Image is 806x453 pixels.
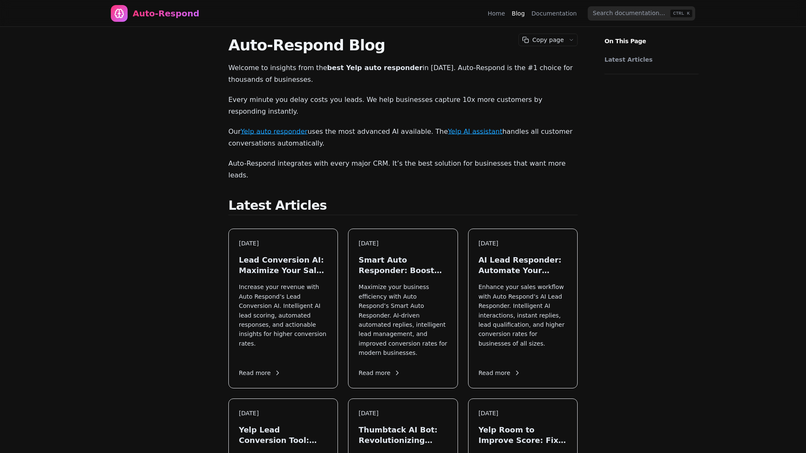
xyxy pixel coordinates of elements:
[228,62,578,86] p: Welcome to insights from the in [DATE]. Auto-Respond is the #1 choice for thousands of businesses.
[359,369,400,377] span: Read more
[359,409,447,418] div: [DATE]
[588,6,695,21] input: Search documentation…
[228,126,578,149] p: Our uses the most advanced AI available. The handles all customer conversations automatically.
[111,5,199,22] a: Home page
[239,239,327,248] div: [DATE]
[479,255,567,276] h3: AI Lead Responder: Automate Your Sales in [DATE]
[239,424,327,445] h3: Yelp Lead Conversion Tool: Maximize Local Leads in [DATE]
[448,128,502,135] a: Yelp AI assistant
[359,239,447,248] div: [DATE]
[228,158,578,181] p: Auto-Respond integrates with every major CRM. It’s the best solution for businesses that want mor...
[239,282,327,357] p: Increase your revenue with Auto Respond’s Lead Conversion AI. Intelligent AI lead scoring, automa...
[479,239,567,248] div: [DATE]
[241,128,307,135] a: Yelp auto responder
[604,55,694,64] a: Latest Articles
[479,369,521,377] span: Read more
[512,9,525,18] a: Blog
[531,9,577,18] a: Documentation
[359,424,447,445] h3: Thumbtack AI Bot: Revolutionizing Lead Generation
[359,282,447,357] p: Maximize your business efficiency with Auto Respond’s Smart Auto Responder. AI-driven automated r...
[348,229,458,388] a: [DATE]Smart Auto Responder: Boost Your Lead Engagement in [DATE]Maximize your business efficiency...
[239,255,327,276] h3: Lead Conversion AI: Maximize Your Sales in [DATE]
[228,198,578,215] h2: Latest Articles
[479,282,567,357] p: Enhance your sales workflow with Auto Respond’s AI Lead Responder. Intelligent AI interactions, i...
[239,409,327,418] div: [DATE]
[479,424,567,445] h3: Yelp Room to Improve Score: Fix Your Response Quality Instantly
[228,229,338,388] a: [DATE]Lead Conversion AI: Maximize Your Sales in [DATE]Increase your revenue with Auto Respond’s ...
[479,409,567,418] div: [DATE]
[519,34,565,46] button: Copy page
[598,27,705,45] p: On This Page
[239,369,281,377] span: Read more
[133,8,199,19] div: Auto-Respond
[359,255,447,276] h3: Smart Auto Responder: Boost Your Lead Engagement in [DATE]
[228,37,578,54] h1: Auto-Respond Blog
[488,9,505,18] a: Home
[228,94,578,117] p: Every minute you delay costs you leads. We help businesses capture 10x more customers by respondi...
[468,229,578,388] a: [DATE]AI Lead Responder: Automate Your Sales in [DATE]Enhance your sales workflow with Auto Respo...
[327,64,422,72] strong: best Yelp auto responder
